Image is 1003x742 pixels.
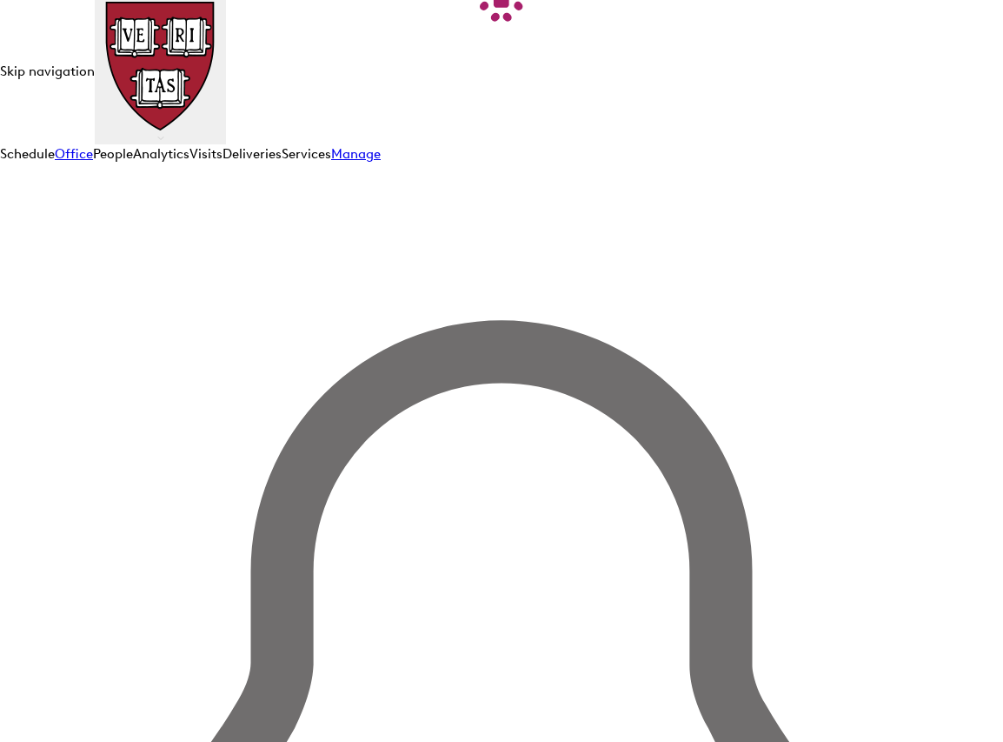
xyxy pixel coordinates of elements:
[331,146,381,162] a: Manage
[282,146,331,162] a: Services
[55,146,93,162] a: Office
[189,146,223,162] a: Visits
[133,146,189,162] a: Analytics
[93,146,133,162] a: People
[223,146,282,162] a: Deliveries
